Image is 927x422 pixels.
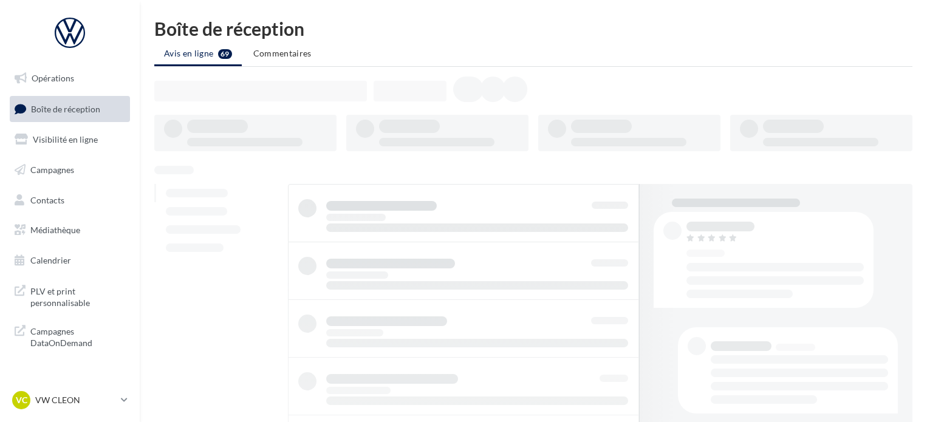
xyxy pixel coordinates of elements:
a: Médiathèque [7,217,132,243]
span: Médiathèque [30,225,80,235]
a: Opérations [7,66,132,91]
span: VC [16,394,27,406]
a: Campagnes DataOnDemand [7,318,132,354]
span: Contacts [30,194,64,205]
a: Visibilité en ligne [7,127,132,152]
a: PLV et print personnalisable [7,278,132,314]
span: Opérations [32,73,74,83]
a: Campagnes [7,157,132,183]
span: Campagnes [30,165,74,175]
a: Boîte de réception [7,96,132,122]
span: Calendrier [30,255,71,265]
span: Campagnes DataOnDemand [30,323,125,349]
p: VW CLEON [35,394,116,406]
a: Contacts [7,188,132,213]
a: VC VW CLEON [10,389,130,412]
span: Visibilité en ligne [33,134,98,145]
span: Boîte de réception [31,103,100,114]
div: Boîte de réception [154,19,912,38]
span: PLV et print personnalisable [30,283,125,309]
span: Commentaires [253,48,312,58]
a: Calendrier [7,248,132,273]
